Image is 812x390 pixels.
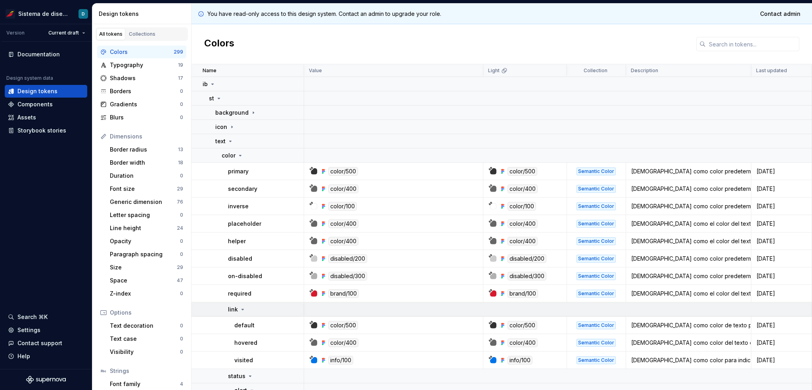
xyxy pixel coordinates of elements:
[5,85,87,98] a: Design tokens
[488,67,500,74] p: Light
[107,169,186,182] a: Duration0
[631,67,658,74] p: Description
[5,98,87,111] a: Components
[5,48,87,61] a: Documentation
[576,220,616,228] div: Semantic Color
[180,290,183,297] div: 0
[5,350,87,363] button: Help
[110,198,177,206] div: Generic dimension
[178,159,183,166] div: 18
[756,67,787,74] p: Last updated
[110,185,177,193] div: Font size
[6,75,53,81] div: Design system data
[752,220,811,228] div: [DATE]
[110,133,183,140] div: Dimensions
[507,272,546,280] div: disabled/300
[178,146,183,153] div: 13
[576,356,616,364] div: Semantic Color
[107,183,186,195] a: Font size29
[576,255,616,263] div: Semantic Color
[234,356,253,364] p: visited
[204,37,234,51] h2: Colors
[178,62,183,68] div: 19
[228,272,262,280] p: on-disabled
[110,309,183,317] div: Options
[752,272,811,280] div: [DATE]
[626,255,751,263] div: [DEMOGRAPHIC_DATA] como color predeterminado en textos que comunican un estado deshabilitados.
[328,272,367,280] div: disabled/300
[215,137,226,145] p: text
[107,346,186,358] a: Visibility0
[228,372,245,380] p: status
[328,167,358,176] div: color/500
[110,146,178,154] div: Border radius
[17,50,60,58] div: Documentation
[328,289,359,298] div: brand/100
[17,127,66,134] div: Storybook stories
[507,237,538,246] div: color/400
[107,274,186,287] a: Space47
[107,196,186,208] a: Generic dimension76
[180,251,183,257] div: 0
[576,321,616,329] div: Semantic Color
[328,254,367,263] div: disabled/200
[2,5,90,22] button: Sistema de diseño IberiaD
[110,159,178,167] div: Border width
[752,167,811,175] div: [DATE]
[177,225,183,231] div: 24
[706,37,799,51] input: Search in tokens...
[97,98,186,111] a: Gradients0
[107,235,186,248] a: Opacity0
[507,254,546,263] div: disabled/200
[576,185,616,193] div: Semantic Color
[97,59,186,71] a: Typography19
[507,289,538,298] div: brand/100
[207,10,441,18] p: You have read-only access to this design system. Contact an admin to upgrade your role.
[107,156,186,169] a: Border width18
[228,185,257,193] p: secondary
[576,339,616,347] div: Semantic Color
[110,172,180,180] div: Duration
[178,75,183,81] div: 17
[507,356,532,365] div: info/100
[17,352,30,360] div: Help
[576,167,616,175] div: Semantic Color
[626,321,751,329] div: [DEMOGRAPHIC_DATA] como color de texto predeterminado para los hipervínculos.
[5,124,87,137] a: Storybook stories
[174,49,183,55] div: 299
[180,323,183,329] div: 0
[110,348,180,356] div: Visibility
[507,321,537,330] div: color/500
[752,339,811,347] div: [DATE]
[215,123,227,131] p: icon
[576,290,616,298] div: Semantic Color
[180,88,183,94] div: 0
[107,261,186,274] a: Size29
[107,287,186,300] a: Z-index0
[5,324,87,336] a: Settings
[110,335,180,343] div: Text case
[584,67,607,74] p: Collection
[99,31,123,37] div: All tokens
[228,237,246,245] p: helper
[110,290,180,298] div: Z-index
[752,321,811,329] div: [DATE]
[752,185,811,193] div: [DATE]
[97,72,186,85] a: Shadows17
[5,337,87,350] button: Contact support
[234,321,255,329] p: default
[228,290,251,298] p: required
[328,237,358,246] div: color/400
[507,219,538,228] div: color/400
[107,143,186,156] a: Border radius13
[180,212,183,218] div: 0
[17,339,62,347] div: Contact support
[626,185,751,193] div: [DEMOGRAPHIC_DATA] como color predeterminado en textos secundarios o de menor énfasis.
[222,152,236,159] p: color
[228,202,249,210] p: inverse
[180,349,183,355] div: 0
[18,10,69,18] div: Sistema de diseño Iberia
[507,184,538,193] div: color/400
[328,356,353,365] div: info/100
[177,186,183,192] div: 29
